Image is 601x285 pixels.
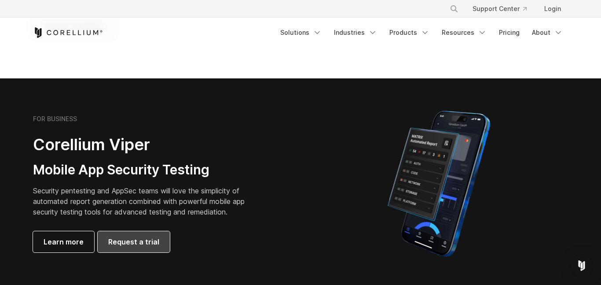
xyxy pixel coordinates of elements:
a: Solutions [275,25,327,41]
p: Security pentesting and AppSec teams will love the simplicity of automated report generation comb... [33,185,258,217]
a: Login [537,1,568,17]
span: Learn more [44,237,84,247]
a: Corellium Home [33,27,103,38]
h2: Corellium Viper [33,135,258,155]
h3: Mobile App Security Testing [33,162,258,178]
a: Resources [436,25,492,41]
div: Navigation Menu [439,1,568,17]
div: Open Intercom Messenger [571,255,592,276]
a: Learn more [33,231,94,252]
span: Request a trial [108,237,159,247]
a: Request a trial [98,231,170,252]
img: Corellium MATRIX automated report on iPhone showing app vulnerability test results across securit... [373,107,505,261]
h6: FOR BUSINESS [33,115,77,123]
a: About [527,25,568,41]
a: Products [384,25,435,41]
div: Navigation Menu [275,25,568,41]
a: Pricing [494,25,525,41]
button: Search [446,1,462,17]
a: Industries [329,25,382,41]
a: Support Center [465,1,534,17]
